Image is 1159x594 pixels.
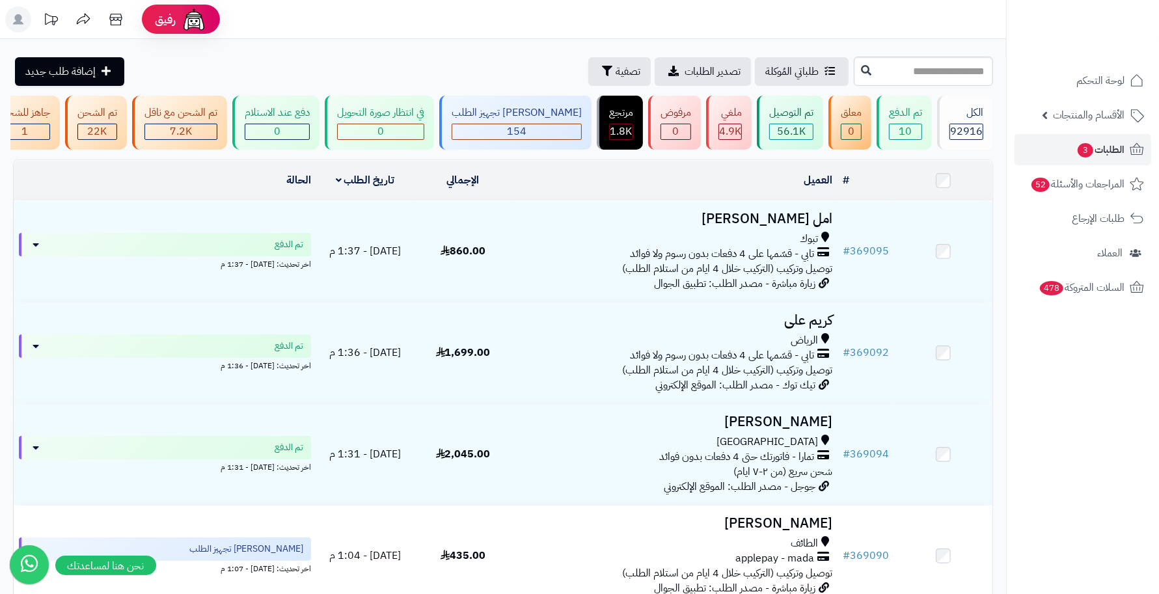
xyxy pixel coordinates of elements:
a: العميل [804,172,833,188]
span: توصيل وتركيب (التركيب خلال 4 ايام من استلام الطلب) [623,362,833,378]
span: 56.1K [777,124,806,139]
span: الرياض [791,333,819,348]
div: تم الدفع [889,105,922,120]
span: طلباتي المُوكلة [765,64,819,79]
span: تبوك [800,232,819,247]
span: جوجل - مصدر الطلب: الموقع الإلكتروني [664,479,816,494]
span: applepay - mada [736,551,815,566]
span: [DATE] - 1:04 م [329,548,401,563]
div: 0 [661,124,690,139]
span: تابي - قسّمها على 4 دفعات بدون رسوم ولا فوائد [631,247,815,262]
span: تم الدفع [275,340,303,353]
div: مرفوض [661,105,691,120]
h3: [PERSON_NAME] [517,516,833,531]
span: 7.2K [170,124,192,139]
a: مرفوض 0 [646,96,703,150]
span: تم الدفع [275,441,303,454]
a: تم الدفع 10 [874,96,934,150]
a: مرتجع 1.8K [594,96,646,150]
h3: كريم على [517,313,833,328]
div: [PERSON_NAME] تجهيز الطلب [452,105,582,120]
a: الإجمالي [447,172,480,188]
div: 0 [338,124,424,139]
span: 154 [507,124,526,139]
div: 0 [841,124,861,139]
span: 0 [673,124,679,139]
div: اخر تحديث: [DATE] - 1:36 م [19,358,311,371]
div: تم التوصيل [769,105,813,120]
span: 0 [377,124,384,139]
span: لوحة التحكم [1076,72,1125,90]
div: تم الشحن [77,105,117,120]
span: 92916 [950,124,983,139]
span: توصيل وتركيب (التركيب خلال 4 ايام من استلام الطلب) [623,261,833,277]
a: #369090 [843,548,890,563]
h3: امل [PERSON_NAME] [517,211,833,226]
a: في انتظار صورة التحويل 0 [322,96,437,150]
span: تم الدفع [275,238,303,251]
span: 478 [1039,280,1065,296]
span: 435.00 [441,548,485,563]
a: [PERSON_NAME] تجهيز الطلب 154 [437,96,594,150]
a: تم الشحن مع ناقل 7.2K [130,96,230,150]
div: اخر تحديث: [DATE] - 1:07 م [19,561,311,574]
span: # [843,243,851,259]
img: ai-face.png [181,7,207,33]
div: 1763 [610,124,633,139]
div: 0 [245,124,309,139]
span: 52 [1031,177,1050,193]
div: 154 [452,124,581,139]
span: المراجعات والأسئلة [1030,175,1125,193]
span: شحن سريع (من ٢-٧ ايام) [734,464,833,479]
span: 860.00 [441,243,485,259]
a: # [843,172,850,188]
span: 1.8K [610,124,633,139]
div: ملغي [718,105,742,120]
a: طلبات الإرجاع [1015,203,1151,234]
div: 22040 [78,124,116,139]
div: اخر تحديث: [DATE] - 1:37 م [19,256,311,270]
span: # [843,548,851,563]
div: معلق [841,105,862,120]
span: 3 [1077,142,1094,158]
a: معلق 0 [826,96,874,150]
span: 1 [22,124,29,139]
h3: [PERSON_NAME] [517,414,833,429]
a: تم الشحن 22K [62,96,130,150]
span: السلات المتروكة [1039,278,1125,297]
span: # [843,345,851,360]
span: الأقسام والمنتجات [1053,106,1125,124]
div: اخر تحديث: [DATE] - 1:31 م [19,459,311,473]
span: إضافة طلب جديد [25,64,96,79]
span: # [843,446,851,462]
span: تمارا - فاتورتك حتى 4 دفعات بدون فوائد [660,450,815,465]
a: #369094 [843,446,890,462]
a: العملاء [1015,237,1151,269]
a: ملغي 4.9K [703,96,754,150]
span: الطلبات [1076,141,1125,159]
div: 4921 [719,124,741,139]
span: توصيل وتركيب (التركيب خلال 4 ايام من استلام الطلب) [623,565,833,581]
span: تابي - قسّمها على 4 دفعات بدون رسوم ولا فوائد [631,348,815,363]
span: [DATE] - 1:36 م [329,345,401,360]
span: [PERSON_NAME] تجهيز الطلب [189,543,303,556]
span: 1,699.00 [436,345,491,360]
span: تصفية [616,64,640,79]
span: الطائف [791,536,819,551]
span: تصدير الطلبات [685,64,741,79]
a: #369095 [843,243,890,259]
span: 2,045.00 [436,446,491,462]
a: السلات المتروكة478 [1015,272,1151,303]
a: طلباتي المُوكلة [755,57,849,86]
a: تحديثات المنصة [34,7,67,36]
span: 0 [848,124,854,139]
a: تصدير الطلبات [655,57,751,86]
span: [DATE] - 1:31 م [329,446,401,462]
img: logo-2.png [1070,20,1147,47]
div: 56069 [770,124,813,139]
a: #369092 [843,345,890,360]
a: المراجعات والأسئلة52 [1015,169,1151,200]
span: تيك توك - مصدر الطلب: الموقع الإلكتروني [656,377,816,393]
span: [GEOGRAPHIC_DATA] [717,435,819,450]
a: تم التوصيل 56.1K [754,96,826,150]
